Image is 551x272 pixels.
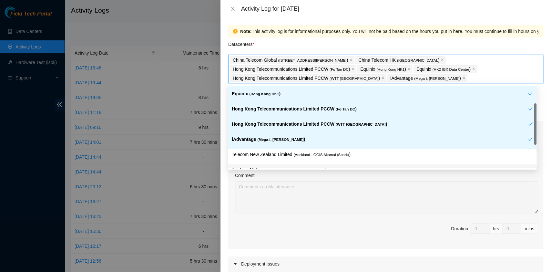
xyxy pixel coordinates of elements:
span: close [462,76,465,80]
span: ( Fo Tan DC [330,68,349,71]
div: Activity Log for [DATE] [241,5,543,12]
div: Duration [451,225,468,232]
span: ( [GEOGRAPHIC_DATA]. [397,58,438,62]
label: Comment [235,172,255,179]
span: close [441,58,444,62]
p: Telecom New Zealand Limited ) [232,151,533,158]
span: ( Mega-i, [PERSON_NAME] [414,77,459,80]
span: check [528,137,533,141]
span: exclamation-circle [233,29,238,34]
p: Equinix ) [416,66,471,73]
p: China Telecom Global ) [233,57,348,64]
span: ( WTT [GEOGRAPHIC_DATA] [330,77,378,80]
span: ( Kowloon, [GEOGRAPHIC_DATA] [269,168,325,172]
span: ( Hong Kong HK1 [249,92,279,96]
span: ( Fo Tan DC [336,107,355,111]
p: Hong Kong Telecommunications Limited PCCW ) [232,105,528,113]
span: close [381,76,384,80]
span: check [528,107,533,111]
p: iAdvantage ) [232,136,528,143]
span: caret-right [233,262,237,266]
textarea: Comment [235,182,538,213]
div: mins [521,224,538,234]
span: ( HK2-IBX Data Center [432,68,469,71]
span: ( WTT [GEOGRAPHIC_DATA] [336,122,386,126]
span: ( [STREET_ADDRESS][PERSON_NAME] [278,58,346,62]
span: ( Hong Kong HK1 [376,68,404,71]
p: Equinix ) [360,66,406,73]
p: iAdvantage ) [390,75,461,82]
p: China Telecom HK ) [358,57,439,64]
strong: Note: [240,28,252,35]
p: Telekom Malaysia ) [232,166,533,173]
span: ( Auckland - GGIS Akamai (Spark) [293,153,349,157]
div: hrs [489,224,503,234]
span: close [349,58,352,62]
span: close [351,67,354,71]
p: Equinix ) [232,90,528,98]
div: Deployment Issues [228,256,543,271]
p: Hong Kong Telecommunications Limited PCCW ) [233,75,380,82]
button: Close [228,6,237,12]
span: check [528,91,533,96]
p: Hong Kong Telecommunications Limited PCCW ) [232,120,528,128]
span: close [230,6,235,11]
span: ( Mega-i, [PERSON_NAME] [257,138,303,141]
p: Datacenters [228,37,254,48]
span: close [407,67,411,71]
span: close [472,67,475,71]
span: check [528,122,533,126]
p: Hong Kong Telecommunications Limited PCCW ) [233,66,350,73]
